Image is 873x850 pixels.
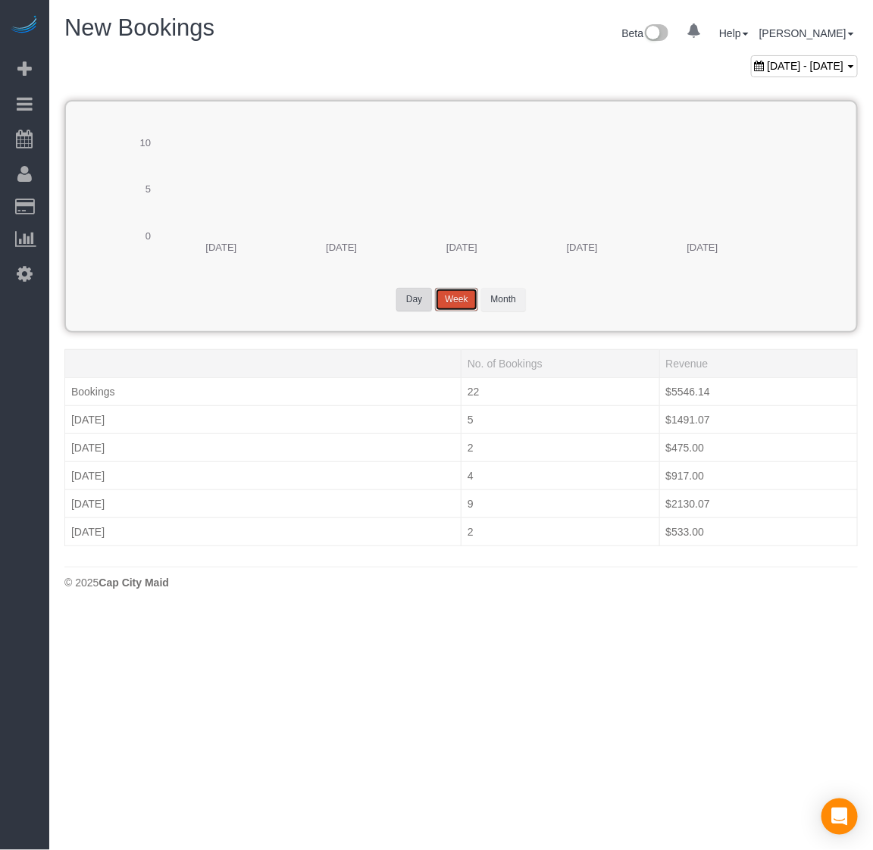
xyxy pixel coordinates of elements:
text: [DATE] [687,242,718,253]
td: 22 [462,377,660,405]
td: No. of Bookings [462,349,660,377]
a: [PERSON_NAME] [759,27,854,39]
td: 9 [462,489,660,517]
button: Week [435,288,477,311]
td: [DATE] [65,461,462,489]
td: Bookings [65,377,462,405]
td: [DATE] [65,489,462,517]
td: 2 [462,433,660,461]
text: 5 [145,183,151,195]
button: Month [481,288,526,311]
text: [DATE] [205,242,236,253]
text: 10 [140,137,151,148]
img: New interface [643,24,668,44]
span: [DATE] - [DATE] [768,60,844,72]
td: 5 [462,405,660,433]
div: Open Intercom Messenger [821,798,858,835]
a: Beta [622,27,669,39]
strong: Cap City Maid [99,577,169,589]
a: Help [719,27,749,39]
td: $917.00 [659,461,858,489]
text: 0 [145,230,151,242]
span: New Bookings [64,14,214,41]
td: $533.00 [659,517,858,545]
svg: A chart. [81,114,843,265]
text: [DATE] [567,242,598,253]
text: [DATE] [326,242,357,253]
td: 4 [462,461,660,489]
td: [DATE] [65,405,462,433]
button: Day [396,288,432,311]
td: $5546.14 [659,377,858,405]
td: $475.00 [659,433,858,461]
td: [DATE] [65,433,462,461]
text: [DATE] [446,242,477,253]
td: $2130.07 [659,489,858,517]
td: 2 [462,517,660,545]
img: Automaid Logo [9,15,39,36]
td: [DATE] [65,517,462,545]
td: Revenue [659,349,858,377]
td: $1491.07 [659,405,858,433]
div: © 2025 [64,575,858,590]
